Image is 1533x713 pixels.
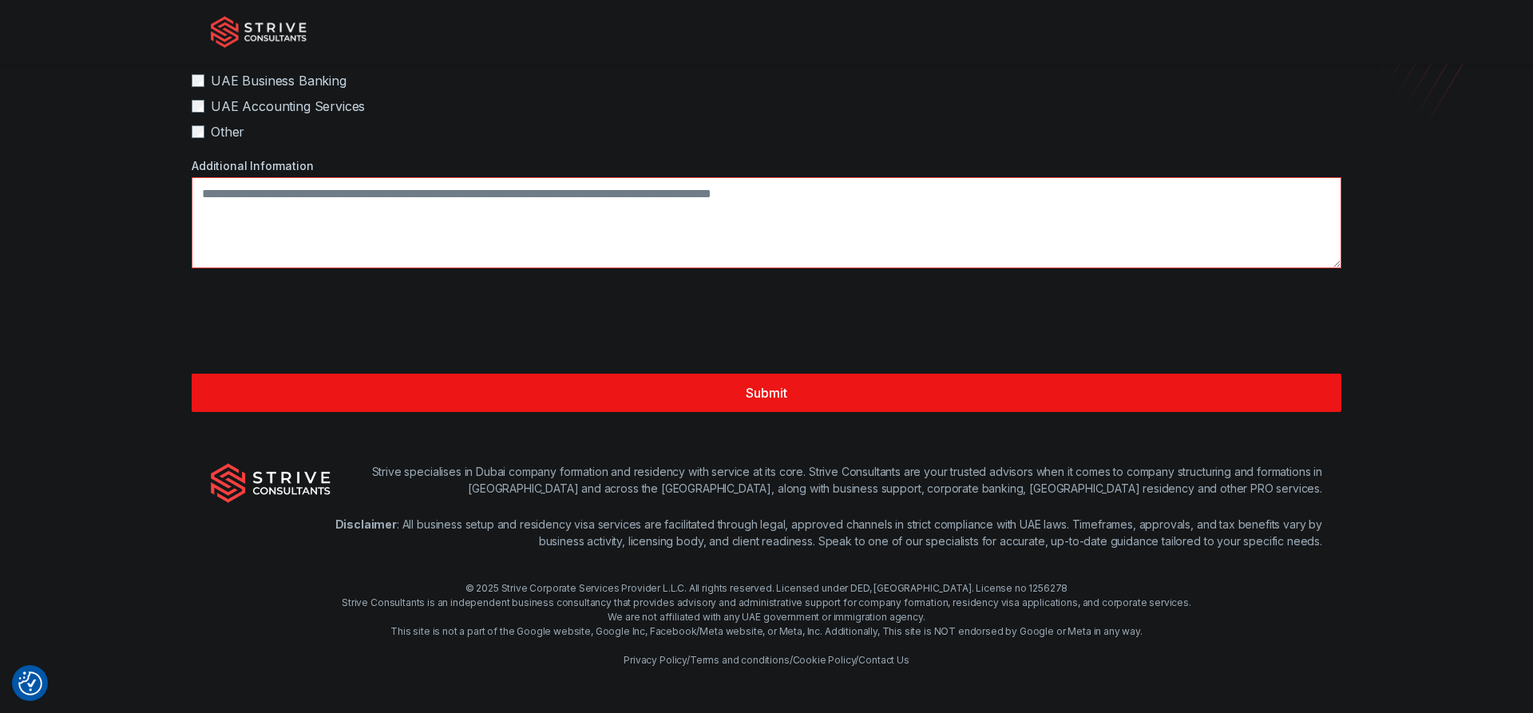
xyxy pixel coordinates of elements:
p: Strive specialises in Dubai company formation and residency with service at its core. Strive Cons... [331,463,1322,497]
p: : All business setup and residency visa services are facilitated through legal, approved channels... [331,516,1322,549]
iframe: reCAPTCHA [192,292,434,355]
span: Other [211,122,244,141]
input: Other [192,125,204,138]
img: Strive Consultants [211,16,307,48]
img: Revisit consent button [18,671,42,695]
a: Privacy Policy [624,654,687,666]
label: Additional Information [192,157,1341,174]
button: Consent Preferences [18,671,42,695]
strong: Disclaimer [335,517,397,531]
input: UAE Business Banking [192,74,204,87]
img: Strive Consultants [211,463,331,503]
input: UAE Accounting Services [192,100,204,113]
a: Cookie Policy [793,654,856,666]
button: Submit [192,374,1341,412]
a: Contact Us [858,654,909,666]
span: UAE Business Banking [211,71,347,90]
a: Terms and conditions [690,654,790,666]
span: UAE Accounting Services [211,97,365,116]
